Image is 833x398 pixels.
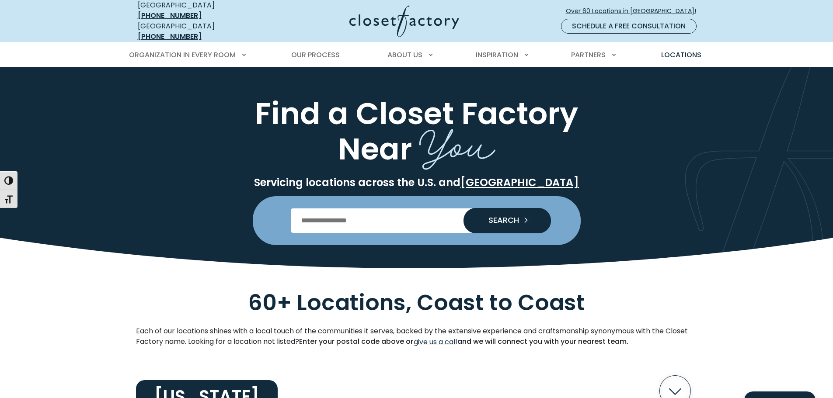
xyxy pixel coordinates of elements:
[255,92,578,135] span: Find a Closet Factory
[123,43,711,67] nav: Primary Menu
[387,50,422,60] span: About Us
[464,208,551,233] button: Search our Nationwide Locations
[291,50,340,60] span: Our Process
[561,19,697,34] a: Schedule a Free Consultation
[349,5,459,37] img: Closet Factory Logo
[129,50,236,60] span: Organization in Every Room
[138,21,265,42] div: [GEOGRAPHIC_DATA]
[566,7,703,16] span: Over 60 Locations in [GEOGRAPHIC_DATA]!
[413,336,457,348] a: give us a call
[571,50,606,60] span: Partners
[476,50,518,60] span: Inspiration
[248,287,585,318] span: 60+ Locations, Coast to Coast
[481,216,519,224] span: SEARCH
[138,10,202,21] a: [PHONE_NUMBER]
[460,175,579,190] a: [GEOGRAPHIC_DATA]
[338,128,412,170] span: Near
[661,50,701,60] span: Locations
[419,109,495,173] span: You
[138,31,202,42] a: [PHONE_NUMBER]
[565,3,704,19] a: Over 60 Locations in [GEOGRAPHIC_DATA]!
[291,208,542,233] input: Enter Postal Code
[136,326,697,348] p: Each of our locations shines with a local touch of the communities it serves, backed by the exten...
[299,336,628,346] strong: Enter your postal code above or and we will connect you with your nearest team.
[136,176,697,189] p: Servicing locations across the U.S. and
